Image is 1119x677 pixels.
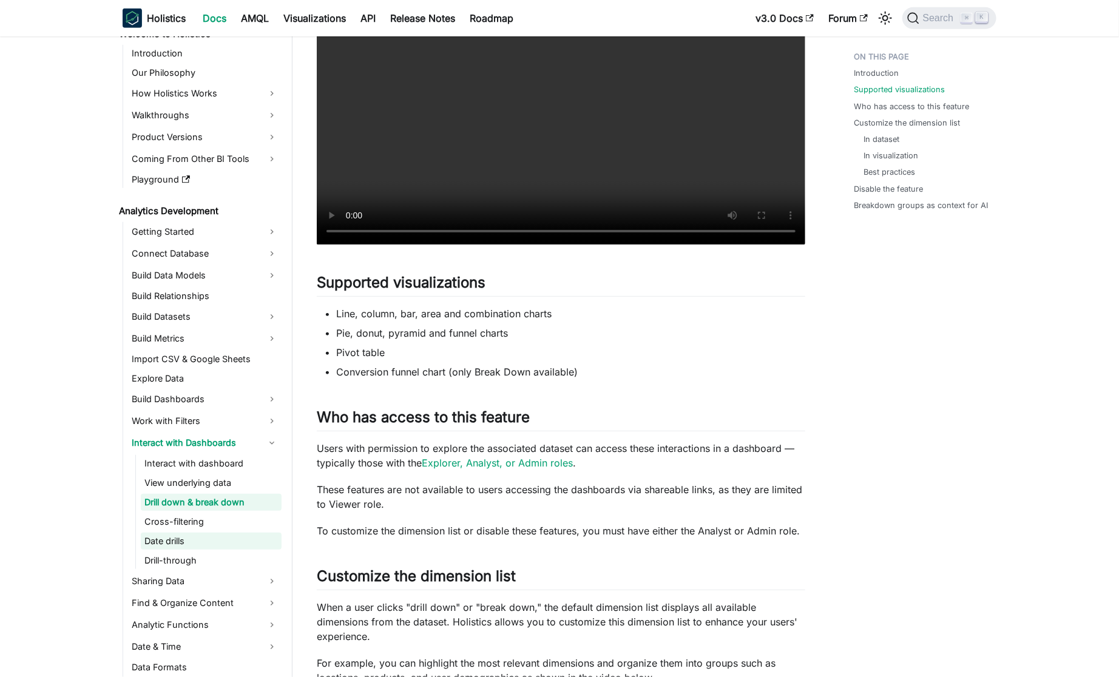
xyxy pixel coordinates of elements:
a: AMQL [234,8,276,28]
nav: Docs sidebar [110,36,292,677]
li: Conversion funnel chart (only Break Down available) [336,365,805,379]
a: Introduction [128,45,282,62]
a: Release Notes [383,8,462,28]
h2: Supported visualizations [317,274,805,297]
a: Date drills [141,533,282,550]
p: To customize the dimension list or disable these features, you must have either the Analyst or Ad... [317,524,805,538]
a: Explorer, Analyst, or Admin roles [422,457,573,469]
a: Drill-through [141,552,282,569]
a: v3.0 Docs [748,8,821,28]
a: API [353,8,383,28]
button: Search (Command+K) [902,7,996,29]
p: When a user clicks "drill down" or "break down," the default dimension list displays all availabl... [317,600,805,644]
a: Product Versions [128,127,282,147]
a: Docs [195,8,234,28]
a: Import CSV & Google Sheets [128,351,282,368]
p: Users with permission to explore the associated dataset can access these interactions in a dashbo... [317,441,805,470]
a: Build Dashboards [128,389,282,409]
a: Explore Data [128,370,282,387]
a: Data Formats [128,659,282,676]
a: Our Philosophy [128,64,282,81]
a: Find & Organize Content [128,593,282,613]
span: Search [919,13,961,24]
a: Walkthroughs [128,106,282,125]
a: Drill down & break down [141,494,282,511]
a: Date & Time [128,637,282,656]
a: Who has access to this feature [854,101,969,112]
a: Supported visualizations [854,84,945,95]
a: Getting Started [128,222,282,241]
li: Pivot table [336,345,805,360]
a: Cross-filtering [141,513,282,530]
h2: Who has access to this feature [317,408,805,431]
a: Build Relationships [128,288,282,305]
a: Visualizations [276,8,353,28]
a: Sharing Data [128,571,282,591]
a: In dataset [864,133,899,145]
a: HolisticsHolistics [123,8,186,28]
a: Work with Filters [128,411,282,431]
kbd: K [976,12,988,23]
button: Switch between dark and light mode (currently light mode) [876,8,895,28]
a: Forum [821,8,875,28]
a: In visualization [864,150,918,161]
p: These features are not available to users accessing the dashboards via shareable links, as they a... [317,482,805,511]
a: Build Metrics [128,329,282,348]
img: Holistics [123,8,142,28]
a: Interact with Dashboards [128,433,282,453]
a: Analytics Development [115,203,282,220]
a: Coming From Other BI Tools [128,149,282,169]
a: Playground [128,171,282,188]
a: Connect Database [128,244,282,263]
a: How Holistics Works [128,84,282,103]
h2: Customize the dimension list [317,567,805,590]
a: Roadmap [462,8,521,28]
b: Holistics [147,11,186,25]
kbd: ⌘ [961,13,973,24]
a: Analytic Functions [128,615,282,635]
a: View underlying data [141,474,282,491]
a: Disable the feature [854,183,923,195]
a: Breakdown groups as context for AI [854,200,988,211]
a: Build Data Models [128,266,282,285]
a: Introduction [854,67,899,79]
a: Interact with dashboard [141,455,282,472]
a: Build Datasets [128,307,282,326]
a: Best practices [864,166,915,178]
li: Pie, donut, pyramid and funnel charts [336,326,805,340]
a: Customize the dimension list [854,117,960,129]
li: Line, column, bar, area and combination charts [336,306,805,321]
